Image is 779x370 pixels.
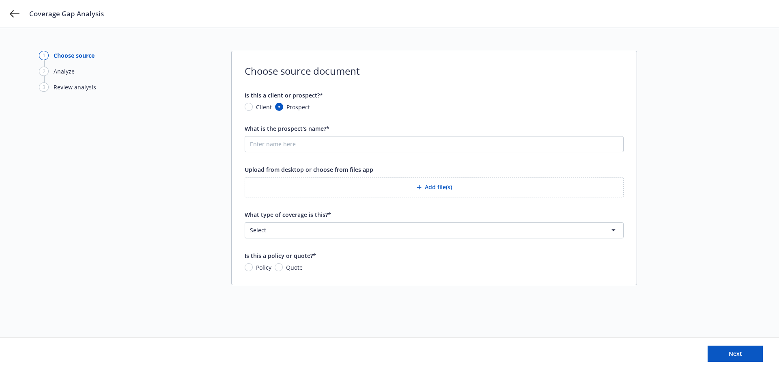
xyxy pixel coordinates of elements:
[54,67,75,76] div: Analyze
[245,263,253,271] input: Policy
[245,136,623,152] input: Enter name here
[275,263,283,271] input: Quote
[39,51,49,60] div: 1
[39,67,49,76] div: 2
[245,91,323,99] span: Is this a client or prospect?*
[245,211,331,219] span: What type of coverage is this?*
[245,103,253,111] input: Client
[54,51,95,60] div: Choose source
[39,82,49,92] div: 3
[245,64,624,78] span: Choose source document
[729,350,742,357] span: Next
[275,103,283,111] input: Prospect
[286,103,310,111] span: Prospect
[245,125,329,132] span: What is the prospect's name?*
[256,103,272,111] span: Client
[286,263,303,272] span: Quote
[245,166,373,173] span: Upload from desktop or choose from files app
[54,83,96,91] div: Review analysis
[29,9,104,19] span: Coverage Gap Analysis
[245,177,624,197] button: Add file(s)
[245,252,316,260] span: Is this a policy or quote?*
[256,263,271,272] span: Policy
[708,346,763,362] button: Next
